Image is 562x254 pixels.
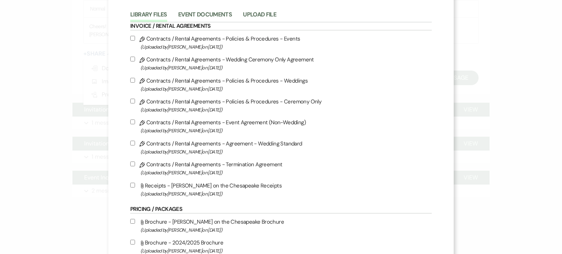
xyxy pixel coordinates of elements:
[140,106,432,114] span: (Uploaded by [PERSON_NAME] on [DATE] )
[130,22,432,30] h6: Invoice / Rental Agreements
[130,240,135,244] input: Brochure - 2024/2025 Brochure(Uploaded by[PERSON_NAME]on [DATE])
[130,219,135,224] input: Brochure - [PERSON_NAME] on the Chesapeake Brochure(Uploaded by[PERSON_NAME]on [DATE])
[178,12,232,22] button: Event Documents
[140,85,432,93] span: (Uploaded by [PERSON_NAME] on [DATE] )
[130,162,135,166] input: Contracts / Rental Agreements - Termination Agreement(Uploaded by[PERSON_NAME]on [DATE])
[140,64,432,72] span: (Uploaded by [PERSON_NAME] on [DATE] )
[130,76,432,93] label: Contracts / Rental Agreements - Policies & Procedures - Weddings
[140,168,432,177] span: (Uploaded by [PERSON_NAME] on [DATE] )
[130,36,135,41] input: Contracts / Rental Agreements - Policies & Procedures - Events(Uploaded by[PERSON_NAME]on [DATE])
[130,78,135,83] input: Contracts / Rental Agreements - Policies & Procedures - Weddings(Uploaded by[PERSON_NAME]on [DATE])
[130,120,135,124] input: Contracts / Rental Agreements - Event Agreement (Non-Wedding)(Uploaded by[PERSON_NAME]on [DATE])
[130,34,432,51] label: Contracts / Rental Agreements - Policies & Procedures - Events
[130,141,135,145] input: Contracts / Rental Agreements - Agreement - Wedding Standard(Uploaded by[PERSON_NAME]on [DATE])
[130,12,167,22] button: Library Files
[243,12,276,22] button: Upload File
[140,190,432,198] span: (Uploaded by [PERSON_NAME] on [DATE] )
[140,148,432,156] span: (Uploaded by [PERSON_NAME] on [DATE] )
[130,55,432,72] label: Contracts / Rental Agreements - Wedding Ceremony Only Agreement
[130,118,432,135] label: Contracts / Rental Agreements - Event Agreement (Non-Wedding)
[140,126,432,135] span: (Uploaded by [PERSON_NAME] on [DATE] )
[130,183,135,187] input: Receipts - [PERSON_NAME] on the Chesapeake Receipts(Uploaded by[PERSON_NAME]on [DATE])
[130,97,432,114] label: Contracts / Rental Agreements - Policies & Procedures - Ceremony Only
[130,99,135,103] input: Contracts / Rental Agreements - Policies & Procedures - Ceremony Only(Uploaded by[PERSON_NAME]on ...
[140,226,432,234] span: (Uploaded by [PERSON_NAME] on [DATE] )
[130,160,432,177] label: Contracts / Rental Agreements - Termination Agreement
[130,205,432,213] h6: Pricing / Packages
[130,181,432,198] label: Receipts - [PERSON_NAME] on the Chesapeake Receipts
[130,139,432,156] label: Contracts / Rental Agreements - Agreement - Wedding Standard
[130,57,135,61] input: Contracts / Rental Agreements - Wedding Ceremony Only Agreement(Uploaded by[PERSON_NAME]on [DATE])
[130,217,432,234] label: Brochure - [PERSON_NAME] on the Chesapeake Brochure
[140,43,432,51] span: (Uploaded by [PERSON_NAME] on [DATE] )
